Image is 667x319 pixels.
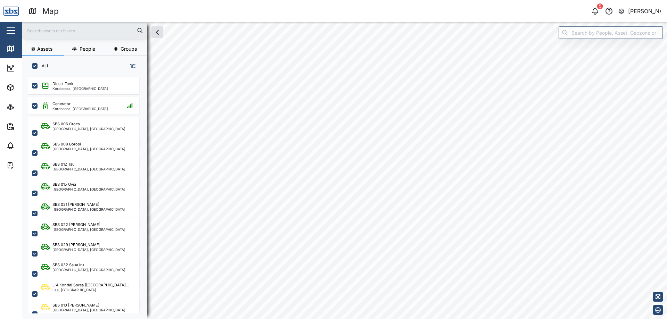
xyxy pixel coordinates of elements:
div: [PERSON_NAME] [628,7,661,16]
div: [GEOGRAPHIC_DATA], [GEOGRAPHIC_DATA] [52,187,125,191]
div: SBS 010 [PERSON_NAME] [52,302,99,308]
div: Lae, [GEOGRAPHIC_DATA] [52,288,129,292]
div: Assets [18,84,40,91]
div: L-4 Kondai Sorea ([GEOGRAPHIC_DATA]... [52,282,129,288]
div: SBS 015 Ovia [52,182,76,187]
div: Dashboard [18,64,49,72]
span: Assets [37,47,52,51]
div: [GEOGRAPHIC_DATA], [GEOGRAPHIC_DATA] [52,268,125,271]
div: [GEOGRAPHIC_DATA], [GEOGRAPHIC_DATA] [52,308,125,312]
div: Reports [18,123,42,130]
div: [GEOGRAPHIC_DATA], [GEOGRAPHIC_DATA] [52,248,125,251]
div: grid [28,74,147,313]
div: SBS 029 [PERSON_NAME] [52,242,100,248]
div: SBS 022 [PERSON_NAME] [52,222,100,228]
img: Main Logo [3,3,19,19]
div: SBS 032 Saua Iru [52,262,84,268]
canvas: Map [22,22,667,319]
div: SBS 008 Borosi [52,141,81,147]
div: SBS 021 [PERSON_NAME] [52,202,99,208]
div: Map [18,45,34,52]
div: Sites [18,103,35,111]
div: Korobosea, [GEOGRAPHIC_DATA] [52,107,108,110]
div: 5 [597,3,603,9]
div: Tasks [18,161,37,169]
div: Diesel Tank [52,81,73,87]
button: [PERSON_NAME] [618,6,661,16]
div: [GEOGRAPHIC_DATA], [GEOGRAPHIC_DATA] [52,147,125,151]
div: SBS 012 Tau [52,161,75,167]
div: Alarms [18,142,40,150]
div: [GEOGRAPHIC_DATA], [GEOGRAPHIC_DATA] [52,228,125,231]
input: Search by People, Asset, Geozone or Place [559,26,663,39]
div: Korobosea, [GEOGRAPHIC_DATA] [52,87,108,90]
input: Search assets or drivers [26,25,143,36]
div: [GEOGRAPHIC_DATA], [GEOGRAPHIC_DATA] [52,208,125,211]
div: Map [42,5,59,17]
span: Groups [121,47,137,51]
div: SBS 006 Crocs [52,121,80,127]
div: [GEOGRAPHIC_DATA], [GEOGRAPHIC_DATA] [52,127,125,131]
div: Generator [52,101,71,107]
div: [GEOGRAPHIC_DATA], [GEOGRAPHIC_DATA] [52,167,125,171]
label: ALL [38,63,49,69]
span: People [80,47,95,51]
